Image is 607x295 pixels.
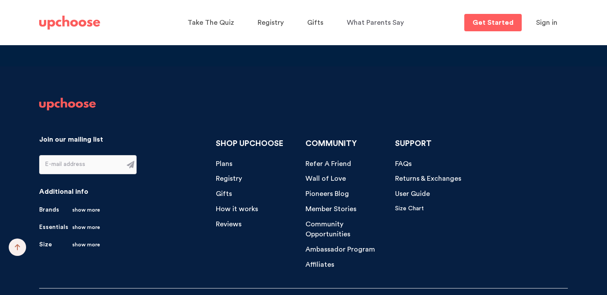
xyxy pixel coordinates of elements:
span: Size Chart [395,206,424,212]
span: Gifts [216,190,232,197]
a: Member Stories [305,204,356,214]
span: show more [72,206,100,214]
span: Pioneers Blog [305,190,349,197]
span: Sign in [536,19,557,26]
a: Gifts [307,14,326,31]
a: Reviews [216,219,241,229]
span: Gifts [307,19,323,26]
span: Refer A Friend [305,160,351,167]
span: Returns & Exchanges [395,175,461,182]
a: What Parents Say [347,14,406,31]
a: Brands [39,206,100,214]
a: Pioneers Blog [305,189,349,199]
a: Plans [216,159,232,169]
a: Gifts [216,189,232,199]
a: Refer A Friend [305,159,351,169]
span: Registry [258,19,284,26]
a: Size Chart [395,204,424,213]
a: User Guide [395,189,430,199]
a: Affiliates [305,260,334,270]
span: SHOP UPCHOOSE [216,139,283,147]
a: FAQs [395,159,412,169]
a: Returns & Exchanges [395,174,461,184]
a: Essentials [39,223,100,232]
img: UpChoose [39,98,96,111]
a: Wall of Love [305,174,346,184]
span: What Parents Say [347,19,404,26]
a: Registry [216,174,242,184]
a: How it works [216,204,258,214]
a: UpChoose [39,98,96,115]
p: Get Started [473,19,513,26]
span: How it works [216,206,258,212]
span: SUPPORT [395,139,432,147]
a: Size [39,240,100,249]
span: Community Opportunities [305,221,350,238]
img: UpChoose [39,16,100,30]
span: show more [72,240,100,249]
span: Plans [216,160,232,167]
span: Wall of Love [305,175,346,182]
a: Take The Quiz [188,14,237,31]
span: FAQs [395,160,412,167]
span: Join our mailing list [39,136,103,143]
a: Get Started [464,14,522,31]
span: Ambassador Program [305,246,375,253]
span: User Guide [395,190,430,197]
span: Affiliates [305,261,334,268]
a: UpChoose [39,14,100,32]
span: show more [72,223,100,232]
span: Additional info [39,188,88,195]
a: Community Opportunities [305,219,389,239]
a: Ambassador Program [305,245,375,255]
input: E-mail address [40,156,121,174]
span: COMMUNITY [305,139,357,147]
span: Member Stories [305,206,356,212]
span: Reviews [216,221,241,228]
button: Sign in [525,14,568,31]
a: Registry [258,14,286,31]
span: Registry [216,175,242,182]
span: Take The Quiz [188,19,234,26]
